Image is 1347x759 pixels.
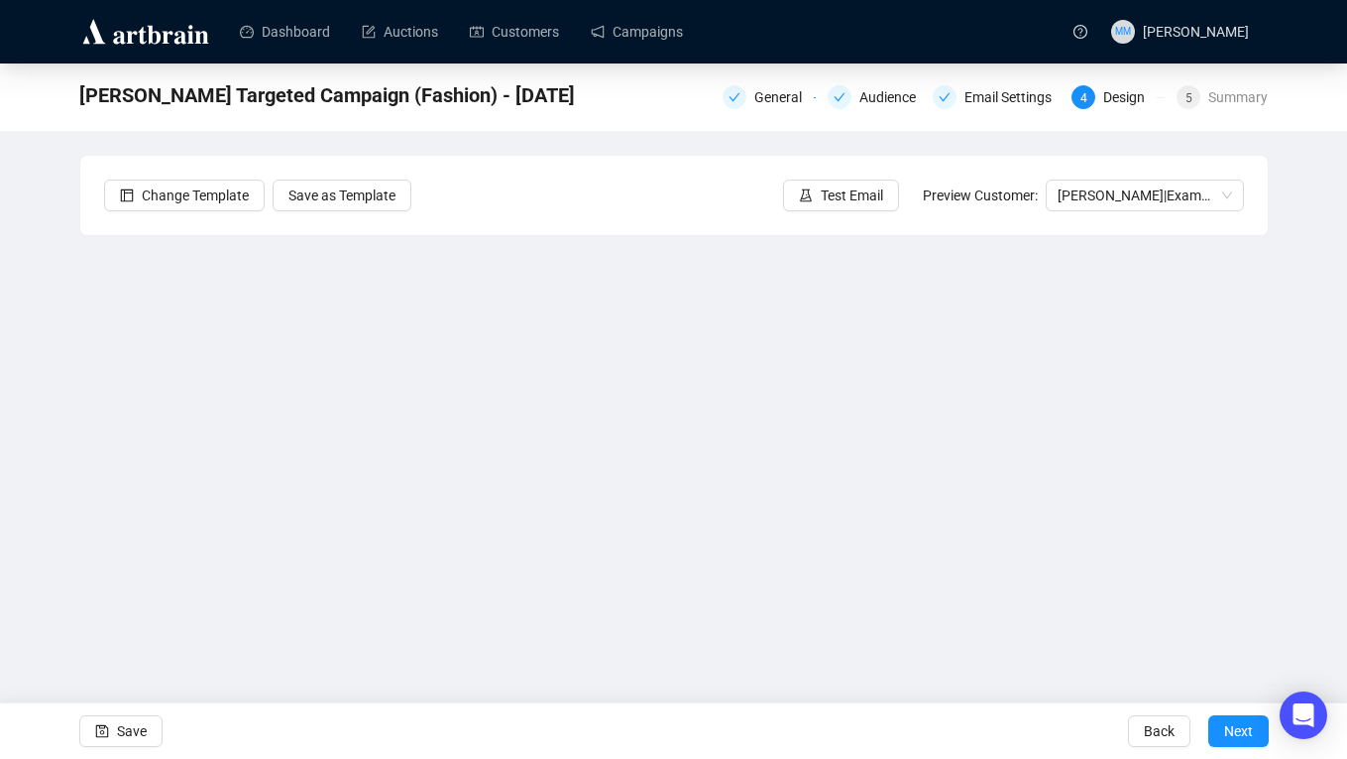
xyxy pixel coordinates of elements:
span: [PERSON_NAME] | Example [1058,181,1232,210]
span: Test Email [821,185,883,206]
span: Preview Customer: [923,188,1038,203]
span: check [834,91,845,103]
div: Audience [859,85,928,109]
span: Save [117,703,147,759]
div: Open Intercom Messenger [1280,692,1327,739]
button: Back [1128,715,1190,747]
a: Campaigns [591,6,683,58]
button: Save as Template [273,180,411,211]
a: Customers [470,6,559,58]
span: layout [120,189,134,202]
div: General [723,85,816,109]
span: Save as Template [288,185,395,206]
img: logo [79,16,212,48]
div: Email Settings [964,85,1064,109]
span: 5 [1185,91,1192,105]
div: Summary [1208,85,1268,109]
div: Design [1103,85,1157,109]
span: [PERSON_NAME] [1143,24,1249,40]
span: APFEL Targeted Campaign (Fashion) - Oct 2025 [79,79,575,111]
span: save [95,724,109,738]
div: Email Settings [933,85,1060,109]
a: Dashboard [240,6,330,58]
span: experiment [799,189,813,202]
span: check [729,91,740,103]
span: 4 [1080,91,1087,105]
span: Back [1144,703,1175,759]
span: MM [1115,24,1131,39]
div: Audience [828,85,921,109]
div: 4Design [1071,85,1165,109]
button: Test Email [783,180,899,211]
div: 5Summary [1177,85,1268,109]
span: question-circle [1073,25,1087,39]
span: Change Template [142,185,249,206]
span: Next [1224,703,1253,759]
button: Change Template [104,180,265,211]
button: Next [1208,715,1269,747]
a: Auctions [362,6,438,58]
button: Save [79,715,163,747]
div: General [754,85,814,109]
span: check [939,91,951,103]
